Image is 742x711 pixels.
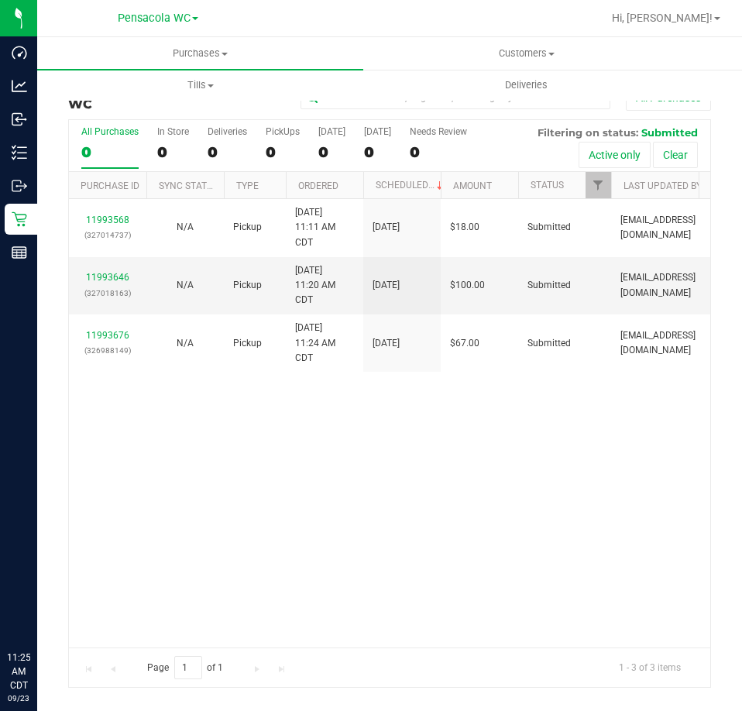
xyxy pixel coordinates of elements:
[157,126,189,137] div: In Store
[37,69,363,101] a: Tills
[318,143,345,161] div: 0
[450,220,479,235] span: $18.00
[12,178,27,194] inline-svg: Outbound
[623,180,702,191] a: Last Updated By
[531,180,564,191] a: Status
[157,143,189,161] div: 0
[538,126,638,139] span: Filtering on status:
[177,278,194,293] button: N/A
[363,37,689,70] a: Customers
[208,143,247,161] div: 0
[606,656,693,679] span: 1 - 3 of 3 items
[86,330,129,341] a: 11993676
[364,46,689,60] span: Customers
[37,37,363,70] a: Purchases
[81,143,139,161] div: 0
[450,278,485,293] span: $100.00
[641,126,698,139] span: Submitted
[68,84,283,111] h3: Purchase Fulfillment:
[586,172,611,198] a: Filter
[177,222,194,232] span: Not Applicable
[12,211,27,227] inline-svg: Retail
[653,142,698,168] button: Clear
[81,180,139,191] a: Purchase ID
[527,278,571,293] span: Submitted
[295,263,354,308] span: [DATE] 11:20 AM CDT
[118,12,191,25] span: Pensacola WC
[37,46,363,60] span: Purchases
[579,142,651,168] button: Active only
[15,587,62,634] iframe: Resource center
[233,336,262,351] span: Pickup
[81,126,139,137] div: All Purchases
[233,220,262,235] span: Pickup
[376,180,446,191] a: Scheduled
[373,336,400,351] span: [DATE]
[208,126,247,137] div: Deliveries
[363,69,689,101] a: Deliveries
[484,78,569,92] span: Deliveries
[373,278,400,293] span: [DATE]
[450,336,479,351] span: $67.00
[177,280,194,290] span: Not Applicable
[318,126,345,137] div: [DATE]
[177,338,194,349] span: Not Applicable
[410,143,467,161] div: 0
[7,651,30,692] p: 11:25 AM CDT
[86,272,129,283] a: 11993646
[159,180,218,191] a: Sync Status
[364,126,391,137] div: [DATE]
[527,220,571,235] span: Submitted
[612,12,713,24] span: Hi, [PERSON_NAME]!
[266,126,300,137] div: PickUps
[177,336,194,351] button: N/A
[266,143,300,161] div: 0
[527,336,571,351] span: Submitted
[134,656,236,680] span: Page of 1
[12,45,27,60] inline-svg: Dashboard
[364,143,391,161] div: 0
[86,215,129,225] a: 11993568
[78,286,137,301] p: (327018163)
[298,180,338,191] a: Ordered
[78,343,137,358] p: (326988149)
[78,228,137,242] p: (327014737)
[12,112,27,127] inline-svg: Inbound
[233,278,262,293] span: Pickup
[12,78,27,94] inline-svg: Analytics
[174,656,202,680] input: 1
[177,220,194,235] button: N/A
[236,180,259,191] a: Type
[38,78,362,92] span: Tills
[410,126,467,137] div: Needs Review
[373,220,400,235] span: [DATE]
[453,180,492,191] a: Amount
[295,205,354,250] span: [DATE] 11:11 AM CDT
[7,692,30,704] p: 09/23
[295,321,354,366] span: [DATE] 11:24 AM CDT
[12,245,27,260] inline-svg: Reports
[12,145,27,160] inline-svg: Inventory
